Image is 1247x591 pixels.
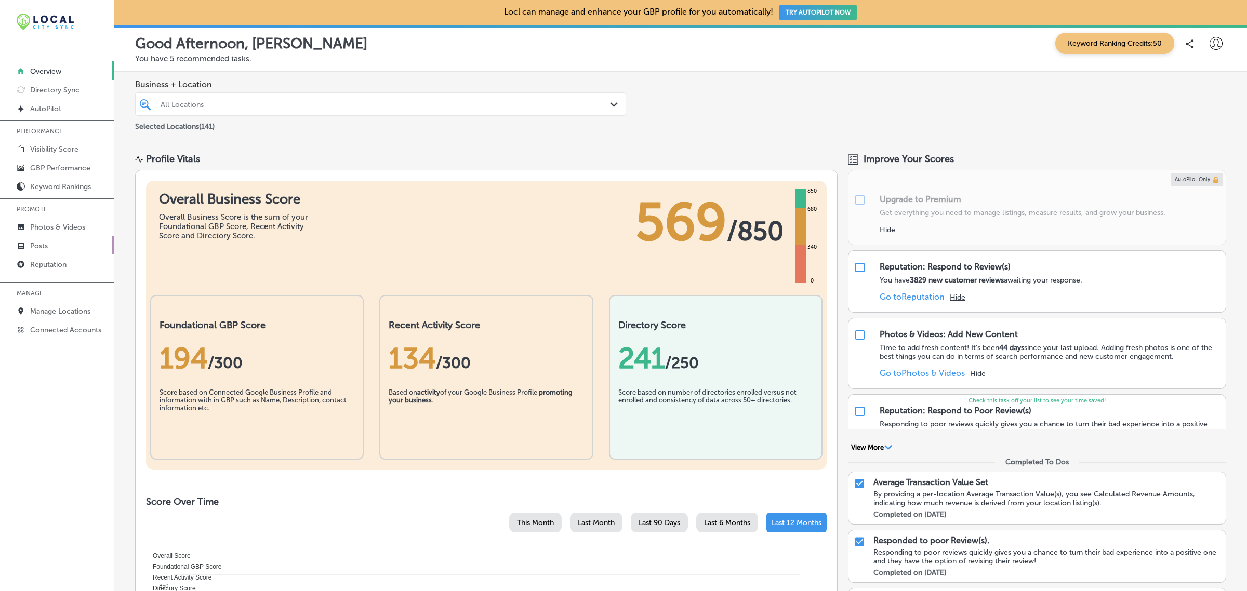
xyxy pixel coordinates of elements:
span: Keyword Ranking Credits: 50 [1055,33,1174,54]
p: Check this task off your list to see your time saved! [848,397,1226,404]
div: Score based on Connected Google Business Profile and information with in GBP such as Name, Descri... [160,388,354,440]
span: Recent Activity Score [145,574,211,581]
p: Reputation [30,260,67,269]
p: Connected Accounts [30,326,101,334]
span: This Month [517,518,554,527]
div: 0 [808,277,816,285]
span: / 850 [727,216,784,247]
a: Go toPhotos & Videos [880,368,965,378]
p: Posts [30,241,48,250]
button: Hide [950,293,965,302]
div: 340 [805,243,819,251]
tspan: 850 [159,583,168,589]
h2: Foundational GBP Score [160,319,354,331]
label: Completed on [DATE] [873,568,946,577]
img: 12321ecb-abad-46dd-be7f-2600e8d3409flocal-city-sync-logo-rectangle.png [17,14,74,30]
strong: 3829 new customer reviews [910,276,1004,285]
p: Manage Locations [30,307,90,316]
div: Reputation: Respond to Poor Review(s) [880,406,1031,415]
div: Score based on number of directories enrolled versus not enrolled and consistency of data across ... [618,388,813,440]
p: Keyword Rankings [30,182,91,191]
p: You have 5 recommended tasks. [135,54,1226,63]
p: Photos & Videos [30,223,85,232]
b: activity [417,388,440,396]
p: Selected Locations ( 141 ) [135,118,215,131]
p: Responding to poor reviews quickly gives you a chance to turn their bad experience into a positiv... [880,420,1221,437]
div: Overall Business Score is the sum of your Foundational GBP Score, Recent Activity Score and Direc... [159,212,315,240]
p: Time to add fresh content! It's been since your last upload. Adding fresh photos is one of the be... [880,343,1221,361]
div: 680 [805,205,819,213]
span: Improve Your Scores [864,153,954,165]
p: Responded to poor Review(s). [873,535,989,545]
span: Foundational GBP Score [145,563,222,570]
div: 850 [805,187,819,195]
p: GBP Performance [30,164,90,172]
p: Overview [30,67,61,76]
div: Profile Vitals [146,153,200,165]
div: Based on of your Google Business Profile . [389,388,583,440]
span: Last 12 Months [772,518,821,527]
span: /250 [665,354,699,372]
span: Business + Location [135,79,626,89]
a: Go toReputation [880,292,945,302]
p: Directory Sync [30,86,79,95]
div: All Locations [161,100,611,109]
button: Hide [880,225,895,234]
button: View More [848,443,895,452]
h1: Overall Business Score [159,191,315,207]
b: promoting your business [389,388,573,404]
p: Visibility Score [30,145,78,154]
strong: 44 days [999,343,1024,352]
span: Last 90 Days [639,518,680,527]
div: 241 [618,341,813,375]
p: AutoPilot [30,104,61,113]
h2: Recent Activity Score [389,319,583,331]
p: Average Transaction Value Set [873,477,988,487]
p: Good Afternoon, [PERSON_NAME] [135,35,367,52]
span: /300 [436,354,471,372]
div: Completed To Dos [1005,458,1069,466]
button: TRY AUTOPILOT NOW [779,5,857,20]
div: By providing a per-location Average Transaction Value(s), you see Calculated Revenue Amounts, ind... [873,490,1221,507]
h2: Directory Score [618,319,813,331]
div: 134 [389,341,583,375]
p: You have awaiting your response. [880,276,1082,285]
span: Last Month [578,518,615,527]
div: Photos & Videos: Add New Content [880,329,1018,339]
label: Completed on [DATE] [873,510,946,519]
div: Reputation: Respond to Review(s) [880,262,1011,272]
h2: Score Over Time [146,496,827,507]
div: 194 [160,341,354,375]
span: Overall Score [145,552,191,559]
button: Hide [970,369,986,378]
div: Responding to poor reviews quickly gives you a chance to turn their bad experience into a positiv... [873,548,1221,566]
span: 569 [635,191,727,253]
span: / 300 [208,354,243,372]
span: Last 6 Months [704,518,750,527]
